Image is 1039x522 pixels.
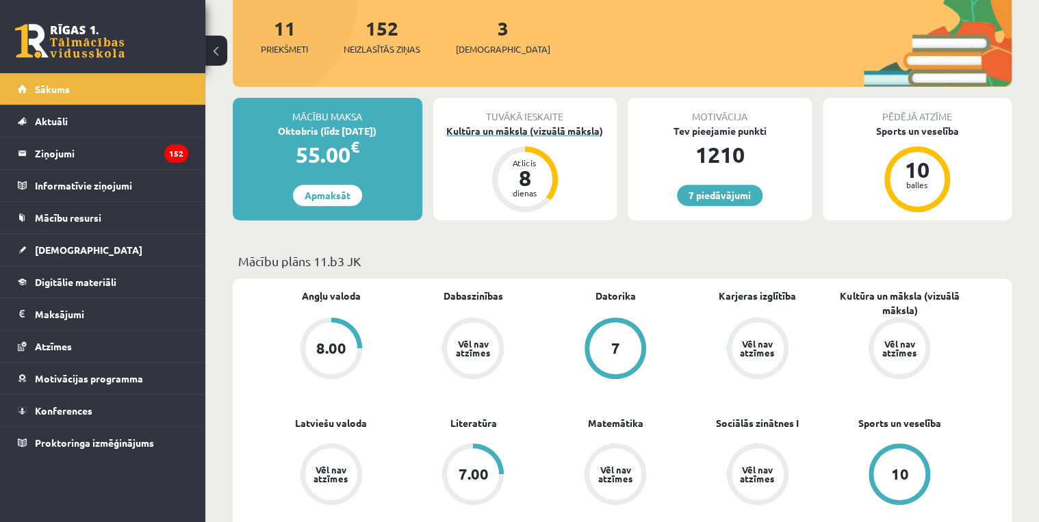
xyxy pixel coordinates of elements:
a: 3[DEMOGRAPHIC_DATA] [456,16,550,56]
span: Digitālie materiāli [35,276,116,288]
a: Dabaszinības [444,289,503,303]
span: [DEMOGRAPHIC_DATA] [456,42,550,56]
a: Vēl nav atzīmes [260,443,402,508]
a: Vēl nav atzīmes [544,443,687,508]
a: Proktoringa izmēģinājums [18,427,188,458]
div: 10 [897,159,938,181]
a: 7 [544,317,687,382]
span: Mācību resursi [35,211,101,224]
span: Atzīmes [35,340,72,352]
p: Mācību plāns 11.b3 JK [238,252,1006,270]
a: Vēl nav atzīmes [828,317,971,382]
div: 55.00 [233,138,422,171]
a: 7.00 [402,443,545,508]
span: Motivācijas programma [35,372,143,384]
span: Neizlasītās ziņas [344,42,420,56]
i: 152 [164,144,188,163]
a: Vēl nav atzīmes [402,317,545,382]
span: [DEMOGRAPHIC_DATA] [35,244,142,256]
a: Atzīmes [18,330,188,362]
a: 7 piedāvājumi [677,185,762,206]
div: Vēl nav atzīmes [739,339,777,357]
span: Aktuāli [35,115,68,127]
a: Sports un veselība 10 balles [823,124,1012,214]
span: Sākums [35,83,70,95]
span: Proktoringa izmēģinājums [35,436,154,449]
div: Vēl nav atzīmes [880,339,919,357]
div: 7.00 [458,467,488,482]
a: Angļu valoda [302,289,361,303]
a: Latviešu valoda [295,416,367,430]
a: 8.00 [260,317,402,382]
a: Literatūra [450,416,496,430]
a: 11Priekšmeti [261,16,308,56]
legend: Ziņojumi [35,138,188,169]
legend: Informatīvie ziņojumi [35,170,188,201]
a: [DEMOGRAPHIC_DATA] [18,234,188,265]
a: Sociālās zinātnes I [716,416,799,430]
legend: Maksājumi [35,298,188,330]
span: Priekšmeti [261,42,308,56]
a: 10 [828,443,971,508]
div: Vēl nav atzīmes [596,465,634,483]
div: Kultūra un māksla (vizuālā māksla) [433,124,617,138]
a: Aktuāli [18,105,188,137]
span: € [350,137,359,157]
div: 7 [611,341,619,356]
div: Vēl nav atzīmes [454,339,492,357]
a: Sākums [18,73,188,105]
div: Vēl nav atzīmes [739,465,777,483]
a: Konferences [18,395,188,426]
a: Matemātika [587,416,643,430]
span: Konferences [35,404,92,417]
a: Informatīvie ziņojumi [18,170,188,201]
a: Ziņojumi152 [18,138,188,169]
a: Kultūra un māksla (vizuālā māksla) [828,289,971,317]
div: Oktobris (līdz [DATE]) [233,124,422,138]
a: Datorika [595,289,635,303]
div: balles [897,181,938,189]
div: Tev pieejamie punkti [628,124,812,138]
div: 10 [890,467,908,482]
a: Maksājumi [18,298,188,330]
div: Atlicis [504,159,546,167]
a: Rīgas 1. Tālmācības vidusskola [15,24,125,58]
div: dienas [504,189,546,197]
div: 8 [504,167,546,189]
a: 152Neizlasītās ziņas [344,16,420,56]
a: Sports un veselība [858,416,941,430]
a: Vēl nav atzīmes [687,317,829,382]
a: Motivācijas programma [18,363,188,394]
a: Karjeras izglītība [719,289,796,303]
a: Kultūra un māksla (vizuālā māksla) Atlicis 8 dienas [433,124,617,214]
a: Mācību resursi [18,202,188,233]
div: 1210 [628,138,812,171]
a: Digitālie materiāli [18,266,188,298]
div: Pēdējā atzīme [823,98,1012,124]
a: Vēl nav atzīmes [687,443,829,508]
div: Sports un veselība [823,124,1012,138]
div: Mācību maksa [233,98,422,124]
div: Vēl nav atzīmes [312,465,350,483]
a: Apmaksāt [293,185,362,206]
div: 8.00 [316,341,346,356]
div: Motivācija [628,98,812,124]
div: Tuvākā ieskaite [433,98,617,124]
